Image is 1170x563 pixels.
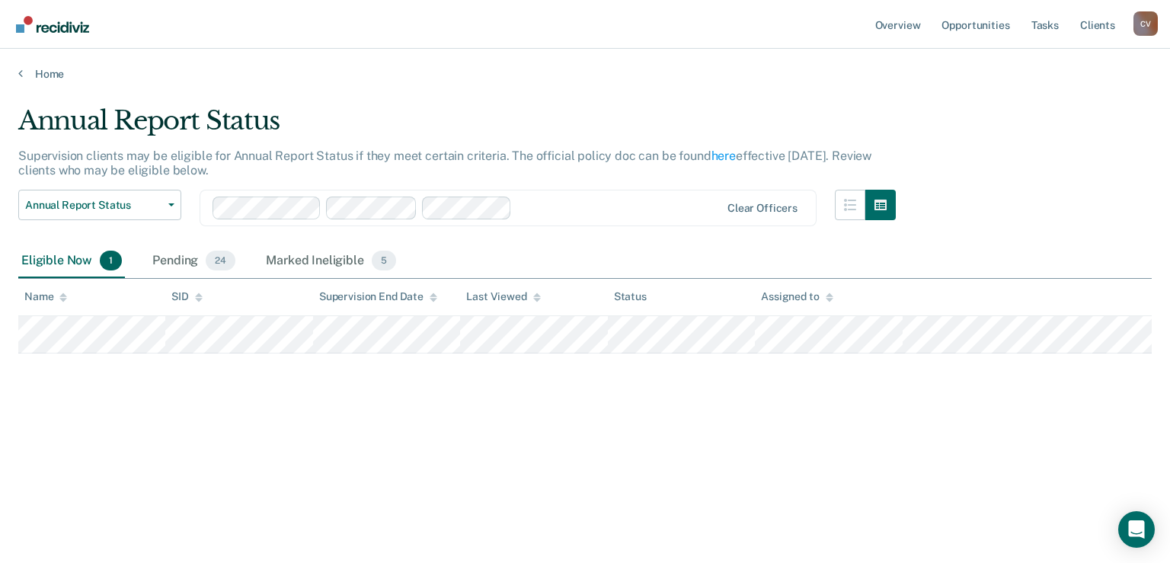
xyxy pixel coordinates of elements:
[100,251,122,270] span: 1
[25,199,162,212] span: Annual Report Status
[466,290,540,303] div: Last Viewed
[149,245,238,278] div: Pending24
[1133,11,1158,36] div: C V
[16,16,89,33] img: Recidiviz
[206,251,235,270] span: 24
[711,149,736,163] a: here
[171,290,203,303] div: SID
[18,190,181,220] button: Annual Report Status
[263,245,399,278] div: Marked Ineligible5
[319,290,437,303] div: Supervision End Date
[24,290,67,303] div: Name
[761,290,833,303] div: Assigned to
[1118,511,1155,548] div: Open Intercom Messenger
[372,251,396,270] span: 5
[18,67,1152,81] a: Home
[1133,11,1158,36] button: Profile dropdown button
[727,202,798,215] div: Clear officers
[614,290,647,303] div: Status
[18,245,125,278] div: Eligible Now1
[18,105,896,149] div: Annual Report Status
[18,149,871,178] p: Supervision clients may be eligible for Annual Report Status if they meet certain criteria. The o...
